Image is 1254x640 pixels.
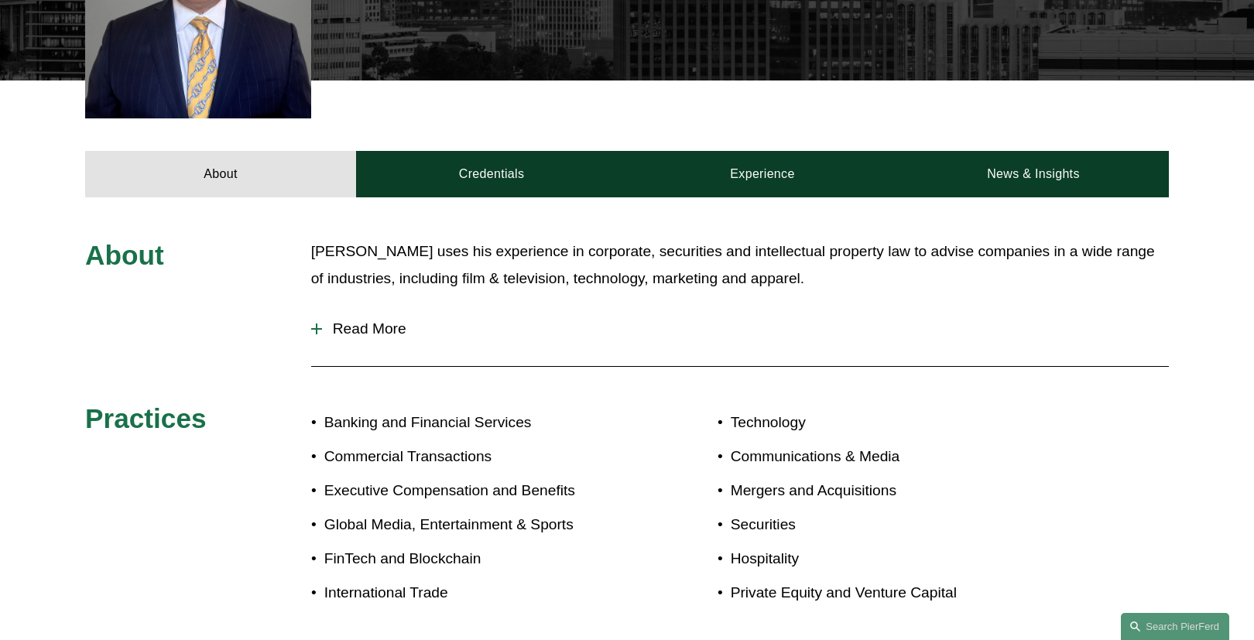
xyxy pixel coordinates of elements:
a: Credentials [356,151,627,197]
span: Practices [85,403,207,433]
a: Search this site [1121,613,1229,640]
a: News & Insights [898,151,1169,197]
p: Global Media, Entertainment & Sports [324,512,627,539]
p: [PERSON_NAME] uses his experience in corporate, securities and intellectual property law to advis... [311,238,1169,292]
p: Mergers and Acquisitions [731,477,1079,505]
a: Experience [627,151,898,197]
p: International Trade [324,580,627,607]
p: FinTech and Blockchain [324,546,627,573]
p: Banking and Financial Services [324,409,627,436]
p: Executive Compensation and Benefits [324,477,627,505]
button: Read More [311,309,1169,349]
p: Securities [731,512,1079,539]
p: Hospitality [731,546,1079,573]
p: Technology [731,409,1079,436]
p: Private Equity and Venture Capital [731,580,1079,607]
span: About [85,240,164,270]
p: Communications & Media [731,443,1079,471]
p: Commercial Transactions [324,443,627,471]
a: About [85,151,356,197]
span: Read More [322,320,1169,337]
